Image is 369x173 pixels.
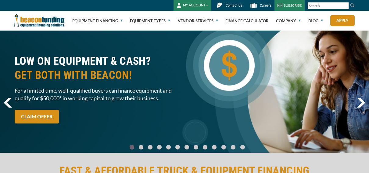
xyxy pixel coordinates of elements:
[147,145,154,150] a: Go To Slide 2
[226,3,242,8] span: Contact Us
[192,145,200,150] a: Go To Slide 7
[220,145,227,150] a: Go To Slide 10
[202,145,209,150] a: Go To Slide 8
[350,3,355,8] img: Search
[357,98,365,108] img: Right Navigator
[178,11,218,31] a: Vendor Services
[15,87,181,102] span: For a limited time, well-qualified buyers can finance equipment and qualify for $50,000* in worki...
[183,145,191,150] a: Go To Slide 6
[138,145,145,150] a: Go To Slide 1
[130,11,170,31] a: Equipment Types
[357,98,365,108] a: next
[4,98,12,108] a: previous
[308,2,349,9] input: Search
[174,145,181,150] a: Go To Slide 5
[15,110,59,123] a: CLAIM OFFER
[239,145,246,150] a: Go To Slide 12
[15,68,181,82] span: GET BOTH WITH BEACON!
[165,145,172,150] a: Go To Slide 4
[15,54,181,82] h2: LOW ON EQUIPMENT & CASH?
[128,145,136,150] a: Go To Slide 0
[225,11,269,31] a: Finance Calculator
[156,145,163,150] a: Go To Slide 3
[4,98,12,108] img: Left Navigator
[308,11,323,31] a: Blog
[14,11,65,31] img: Beacon Funding Corporation logo
[342,3,347,8] a: Clear search text
[276,11,301,31] a: Company
[260,3,271,8] span: Careers
[72,11,123,31] a: Equipment Financing
[229,145,237,150] a: Go To Slide 11
[211,145,218,150] a: Go To Slide 9
[330,15,355,26] a: Apply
